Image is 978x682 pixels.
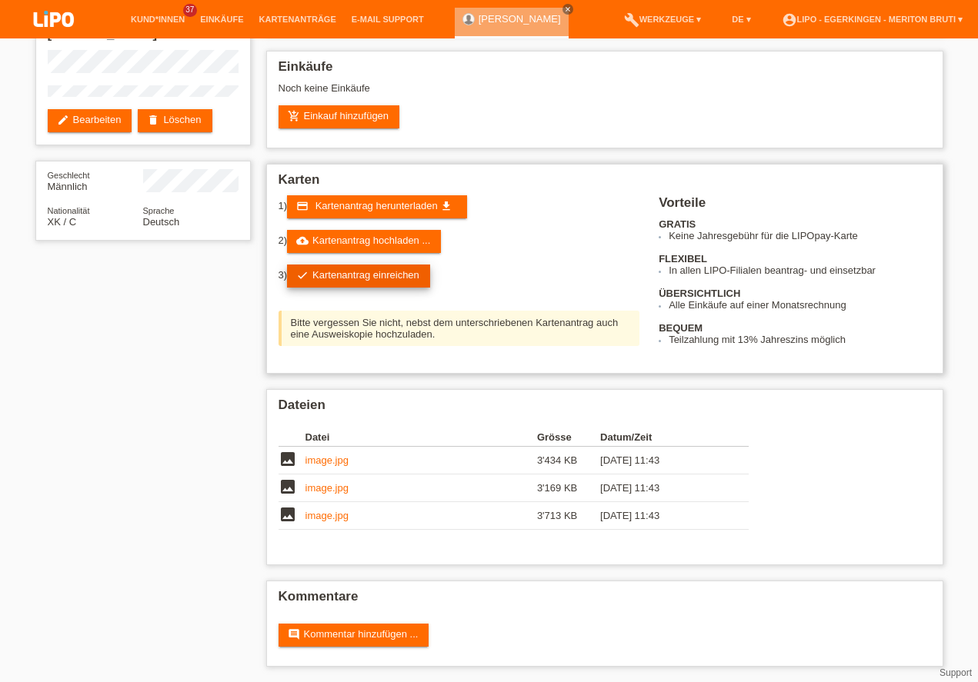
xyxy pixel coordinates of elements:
[940,667,972,678] a: Support
[279,172,931,195] h2: Karten
[279,477,297,496] i: image
[279,450,297,468] i: image
[279,59,931,82] h2: Einkäufe
[279,264,640,288] div: 3)
[288,628,300,640] i: comment
[774,15,970,24] a: account_circleLIPO - Egerkingen - Meriton Bruti ▾
[669,334,930,345] li: Teilzahlung mit 13% Jahreszins möglich
[143,216,180,228] span: Deutsch
[305,454,349,466] a: image.jpg
[659,322,703,334] b: BEQUEM
[600,428,726,447] th: Datum/Zeit
[147,114,159,126] i: delete
[279,195,640,218] div: 1)
[296,269,309,281] i: check
[440,200,452,212] i: get_app
[600,502,726,530] td: [DATE] 11:43
[143,206,175,215] span: Sprache
[479,13,561,25] a: [PERSON_NAME]
[669,264,930,276] li: In allen LIPO-Filialen beantrag- und einsetzbar
[305,428,537,447] th: Datei
[279,624,429,647] a: commentKommentar hinzufügen ...
[48,109,132,132] a: editBearbeiten
[659,253,707,264] b: FLEXIBEL
[279,105,400,128] a: add_shopping_cartEinkauf hinzufügen
[315,200,438,211] span: Kartenantrag herunterladen
[669,299,930,311] li: Alle Einkäufe auf einer Monatsrechnung
[564,5,572,13] i: close
[659,288,740,299] b: ÜBERSICHTLICH
[279,505,297,524] i: image
[537,474,600,502] td: 3'169 KB
[600,447,726,474] td: [DATE] 11:43
[183,4,197,17] span: 37
[57,114,69,126] i: edit
[305,510,349,521] a: image.jpg
[287,264,430,288] a: checkKartenantrag einreichen
[123,15,192,24] a: Kund*innen
[279,589,931,612] h2: Kommentare
[537,428,600,447] th: Grösse
[659,218,696,230] b: GRATIS
[252,15,344,24] a: Kartenanträge
[724,15,758,24] a: DE ▾
[279,398,931,421] h2: Dateien
[287,195,467,218] a: credit_card Kartenantrag herunterladen get_app
[600,474,726,502] td: [DATE] 11:43
[669,230,930,241] li: Keine Jahresgebühr für die LIPOpay-Karte
[279,82,931,105] div: Noch keine Einkäufe
[48,216,77,228] span: Kosovo / C / 20.03.2005
[15,32,92,43] a: LIPO pay
[48,27,239,50] h2: [PERSON_NAME]
[279,230,640,253] div: 2)
[48,206,90,215] span: Nationalität
[616,15,709,24] a: buildWerkzeuge ▾
[305,482,349,494] a: image.jpg
[562,4,573,15] a: close
[288,110,300,122] i: add_shopping_cart
[344,15,432,24] a: E-Mail Support
[782,12,797,28] i: account_circle
[537,502,600,530] td: 3'713 KB
[48,169,143,192] div: Männlich
[138,109,212,132] a: deleteLöschen
[279,311,640,346] div: Bitte vergessen Sie nicht, nebst dem unterschriebenen Kartenantrag auch eine Ausweiskopie hochzul...
[296,235,309,247] i: cloud_upload
[296,200,309,212] i: credit_card
[537,447,600,474] td: 3'434 KB
[287,230,441,253] a: cloud_uploadKartenantrag hochladen ...
[659,195,930,218] h2: Vorteile
[192,15,251,24] a: Einkäufe
[48,171,90,180] span: Geschlecht
[624,12,639,28] i: build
